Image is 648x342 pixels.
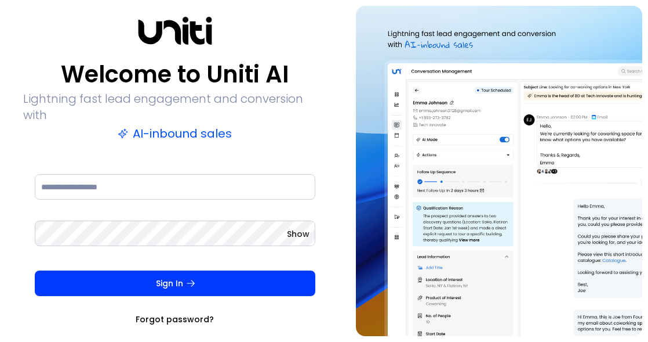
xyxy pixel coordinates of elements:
p: AI-inbound sales [118,125,232,142]
p: Welcome to Uniti AI [61,60,289,88]
img: auth-hero.png [356,6,642,336]
p: Lightning fast lead engagement and conversion with [23,91,327,123]
a: Forgot password? [136,314,214,325]
button: Sign In [35,271,315,296]
button: Show [287,228,310,240]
